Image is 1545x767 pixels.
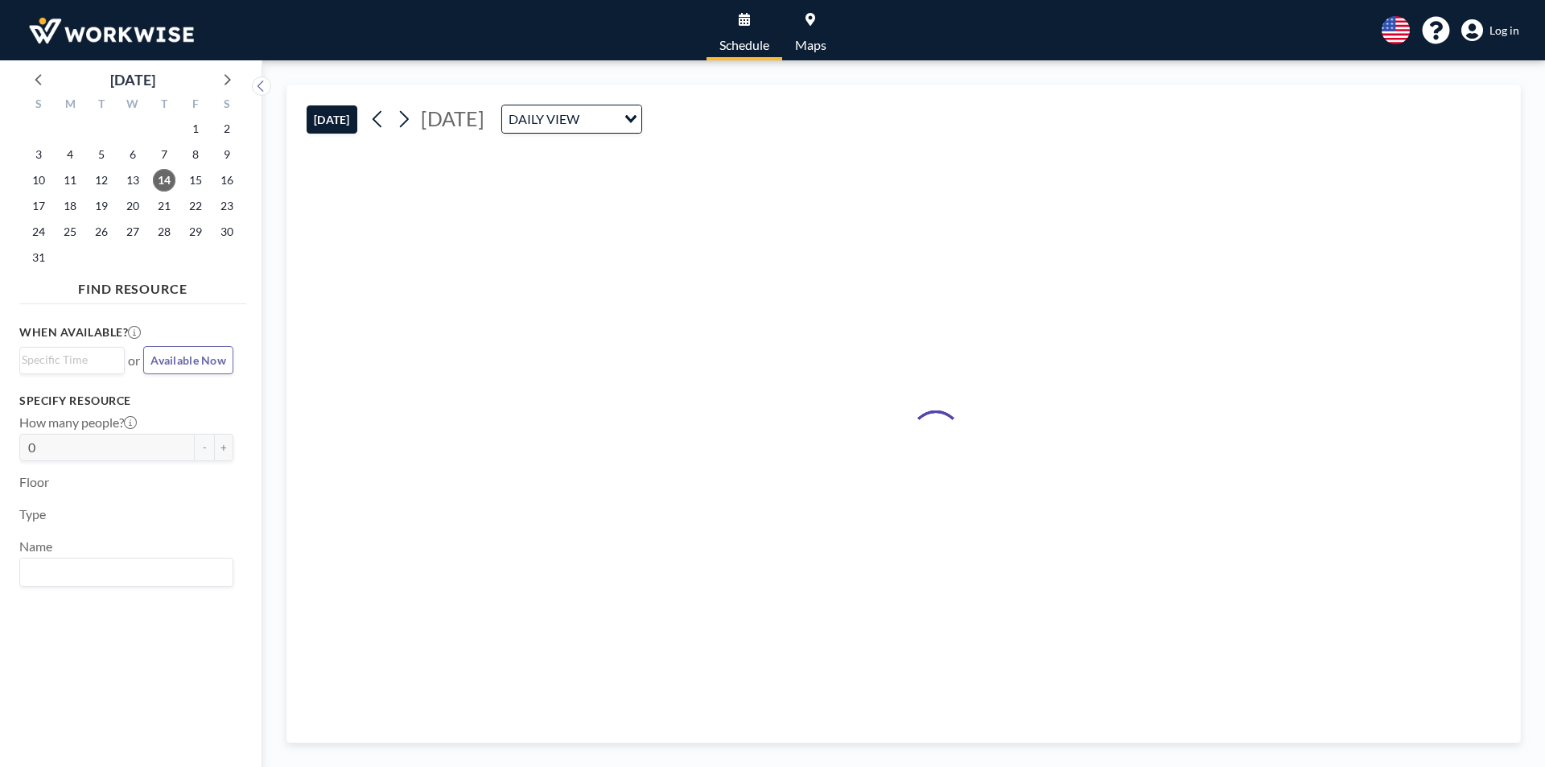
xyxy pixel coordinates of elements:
button: - [195,434,214,461]
h3: Specify resource [19,394,233,408]
label: Name [19,538,52,555]
button: [DATE] [307,105,357,134]
div: S [211,95,242,116]
span: Friday, August 8, 2025 [184,143,207,166]
span: Monday, August 11, 2025 [59,169,81,192]
h4: FIND RESOURCE [19,274,246,297]
span: Available Now [150,353,226,367]
button: Available Now [143,346,233,374]
span: Friday, August 15, 2025 [184,169,207,192]
span: Tuesday, August 5, 2025 [90,143,113,166]
div: T [86,95,117,116]
div: F [179,95,211,116]
div: Search for option [20,348,124,372]
span: Wednesday, August 20, 2025 [122,195,144,217]
div: M [55,95,86,116]
span: Schedule [719,39,769,52]
span: Thursday, August 21, 2025 [153,195,175,217]
div: S [23,95,55,116]
span: Sunday, August 10, 2025 [27,169,50,192]
span: [DATE] [421,106,484,130]
span: Monday, August 4, 2025 [59,143,81,166]
div: [DATE] [110,68,155,91]
img: organization-logo [26,14,197,47]
span: Tuesday, August 19, 2025 [90,195,113,217]
span: Wednesday, August 13, 2025 [122,169,144,192]
span: or [128,353,140,369]
input: Search for option [22,351,115,369]
span: Sunday, August 17, 2025 [27,195,50,217]
span: Saturday, August 9, 2025 [216,143,238,166]
span: Maps [795,39,826,52]
div: Search for option [20,559,233,586]
span: Sunday, August 24, 2025 [27,221,50,243]
span: Monday, August 18, 2025 [59,195,81,217]
span: Thursday, August 28, 2025 [153,221,175,243]
span: Thursday, August 7, 2025 [153,143,175,166]
div: Search for option [502,105,641,133]
span: Monday, August 25, 2025 [59,221,81,243]
span: Thursday, August 14, 2025 [153,169,175,192]
span: Sunday, August 31, 2025 [27,246,50,269]
label: How many people? [19,414,137,431]
span: Friday, August 29, 2025 [184,221,207,243]
input: Search for option [22,562,224,583]
span: Wednesday, August 6, 2025 [122,143,144,166]
span: Saturday, August 30, 2025 [216,221,238,243]
span: Saturday, August 2, 2025 [216,118,238,140]
label: Floor [19,474,49,490]
button: + [214,434,233,461]
input: Search for option [584,109,615,130]
span: Sunday, August 3, 2025 [27,143,50,166]
div: T [148,95,179,116]
label: Type [19,506,46,522]
span: Friday, August 22, 2025 [184,195,207,217]
span: DAILY VIEW [505,109,583,130]
div: W [117,95,149,116]
span: Wednesday, August 27, 2025 [122,221,144,243]
span: Friday, August 1, 2025 [184,118,207,140]
span: Saturday, August 16, 2025 [216,169,238,192]
span: Tuesday, August 26, 2025 [90,221,113,243]
a: Log in [1461,19,1519,42]
span: Saturday, August 23, 2025 [216,195,238,217]
span: Log in [1489,23,1519,38]
span: Tuesday, August 12, 2025 [90,169,113,192]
